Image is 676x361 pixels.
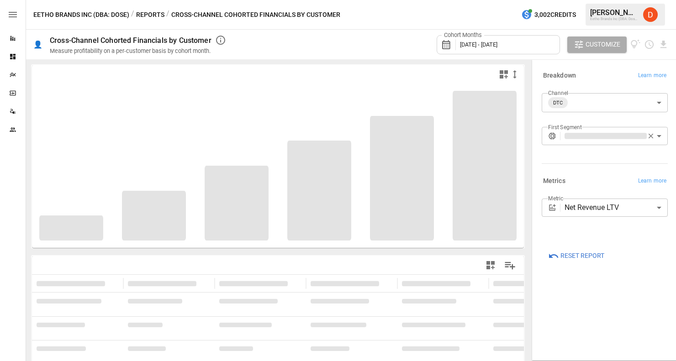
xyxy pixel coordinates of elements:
[548,89,568,97] label: Channel
[534,9,576,21] span: 3,002 Credits
[380,277,393,290] button: Sort
[560,250,604,262] span: Reset Report
[630,37,641,53] button: View documentation
[166,9,169,21] div: /
[518,6,580,23] button: 3,002Credits
[590,8,638,17] div: [PERSON_NAME]
[543,176,565,186] h6: Metrics
[638,71,666,80] span: Learn more
[131,9,134,21] div: /
[548,194,563,202] label: Metric
[543,71,576,81] h6: Breakdown
[50,36,211,45] div: Cross-Channel Cohorted Financials by Customer
[542,248,611,264] button: Reset Report
[33,40,42,49] div: 👤
[643,7,658,22] img: Daley Meistrell
[567,37,627,53] button: Customize
[549,98,566,108] span: DTC
[460,41,497,48] span: [DATE] - [DATE]
[548,123,582,131] label: First Segment
[658,39,669,50] button: Download report
[590,17,638,21] div: Eetho Brands Inc (DBA: Dose)
[197,277,210,290] button: Sort
[638,177,666,186] span: Learn more
[500,255,520,276] button: Manage Columns
[471,277,484,290] button: Sort
[638,2,663,27] button: Daley Meistrell
[289,277,301,290] button: Sort
[136,9,164,21] button: Reports
[106,277,119,290] button: Sort
[644,39,655,50] button: Schedule report
[33,9,129,21] button: Eetho Brands Inc (DBA: Dose)
[442,31,484,39] label: Cohort Months
[50,47,211,54] div: Measure profitability on a per-customer basis by cohort month.
[586,39,620,50] span: Customize
[565,199,668,217] div: Net Revenue LTV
